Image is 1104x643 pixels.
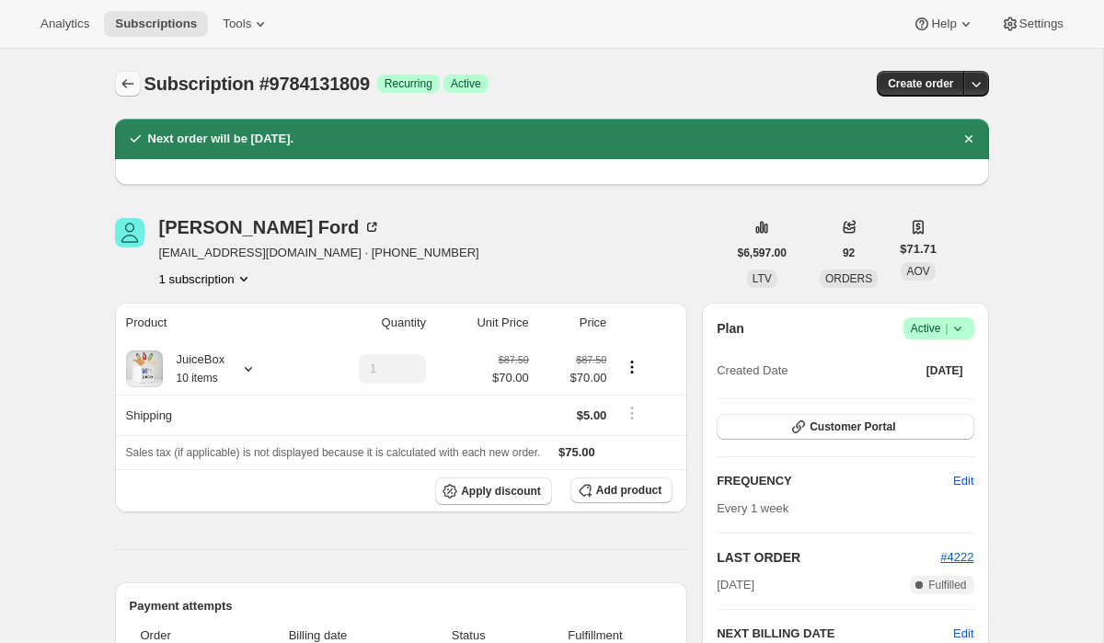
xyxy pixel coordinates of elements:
button: $6,597.00 [727,240,798,266]
button: Product actions [617,357,647,377]
button: Shipping actions [617,403,647,423]
span: Analytics [40,17,89,31]
button: Tools [212,11,281,37]
span: Help [931,17,956,31]
span: [DATE] [926,363,963,378]
button: [DATE] [915,358,974,384]
button: Customer Portal [717,414,973,440]
span: $71.71 [900,240,937,258]
span: 92 [843,246,855,260]
div: [PERSON_NAME] Ford [159,218,382,236]
span: $6,597.00 [738,246,787,260]
span: AOV [906,265,929,278]
h2: NEXT BILLING DATE [717,625,953,643]
div: JuiceBox [163,350,225,387]
th: Unit Price [431,303,535,343]
span: [DATE] [717,576,754,594]
span: Fulfilled [928,578,966,592]
th: Shipping [115,395,305,435]
h2: Next order will be [DATE]. [148,130,294,148]
span: Sales tax (if applicable) is not displayed because it is calculated with each new order. [126,446,541,459]
span: Recurring [385,76,432,91]
button: Analytics [29,11,100,37]
span: | [945,321,948,336]
button: 92 [832,240,866,266]
span: Tools [223,17,251,31]
button: Subscriptions [104,11,208,37]
button: Dismiss notification [956,126,982,152]
span: Create order [888,76,953,91]
span: Created Date [717,362,788,380]
th: Price [535,303,613,343]
button: Apply discount [435,477,552,505]
span: Every 1 week [717,501,788,515]
button: Subscriptions [115,71,141,97]
small: $87.50 [576,354,606,365]
button: Product actions [159,270,253,288]
button: Create order [877,71,964,97]
a: #4222 [940,550,973,564]
h2: FREQUENCY [717,472,953,490]
small: $87.50 [499,354,529,365]
h2: Plan [717,319,744,338]
h2: LAST ORDER [717,548,940,567]
span: $5.00 [577,408,607,422]
th: Product [115,303,305,343]
span: LTV [753,272,772,285]
span: ORDERS [825,272,872,285]
span: Customer Portal [810,419,895,434]
span: Subscription #9784131809 [144,74,370,94]
span: Subscriptions [115,17,197,31]
th: Quantity [304,303,431,343]
span: $70.00 [540,369,607,387]
img: product img [126,350,163,387]
span: [EMAIL_ADDRESS][DOMAIN_NAME] · [PHONE_NUMBER] [159,244,479,262]
button: Edit [953,625,973,643]
button: Help [902,11,985,37]
span: Apply discount [461,484,541,499]
button: #4222 [940,548,973,567]
span: Henry Ford [115,218,144,247]
button: Edit [942,466,984,496]
span: Active [451,76,481,91]
span: $70.00 [492,369,529,387]
h2: Payment attempts [130,597,673,615]
span: Settings [1019,17,1064,31]
span: Active [911,319,967,338]
small: 10 items [177,372,218,385]
span: Add product [596,483,661,498]
button: Add product [570,477,673,503]
button: Settings [990,11,1075,37]
span: $75.00 [558,445,595,459]
span: Edit [953,472,973,490]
